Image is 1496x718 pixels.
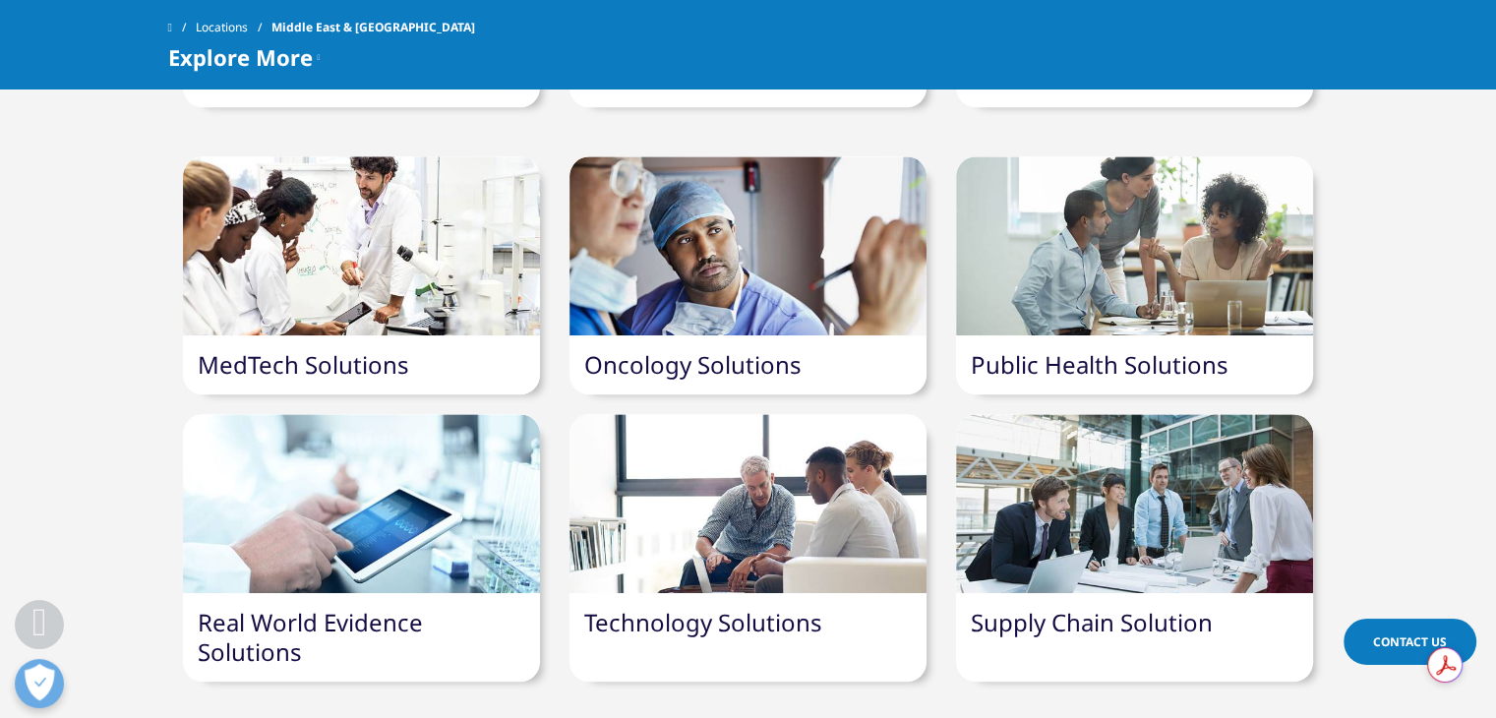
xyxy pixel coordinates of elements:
[971,606,1213,638] a: Supply Chain Solution
[15,659,64,708] button: Open Preferences
[271,10,475,45] span: Middle East & [GEOGRAPHIC_DATA]
[196,10,271,45] a: Locations
[1373,633,1447,650] span: Contact Us
[584,348,802,381] a: Oncology Solutions
[198,348,409,381] a: MedTech Solutions
[198,606,423,668] a: Real World Evidence Solutions
[971,348,1228,381] a: Public Health Solutions
[584,606,822,638] a: Technology Solutions
[168,45,313,69] span: Explore More
[1344,619,1476,665] a: Contact Us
